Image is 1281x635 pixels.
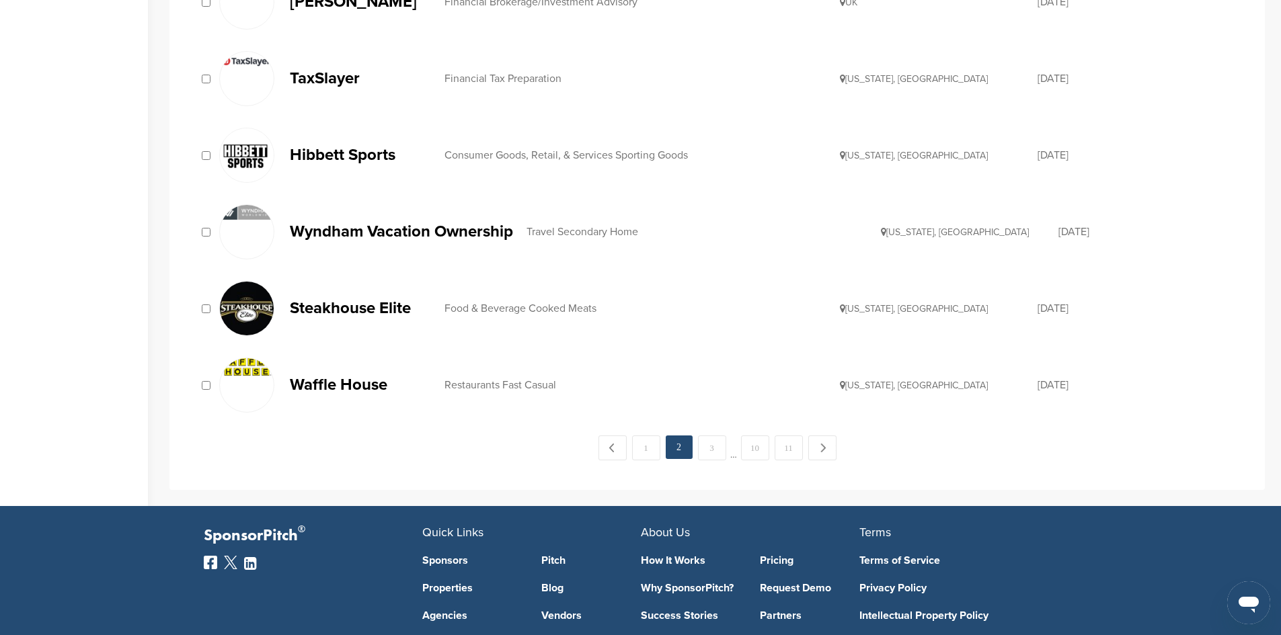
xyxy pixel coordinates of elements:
p: Waffle House [290,376,431,393]
div: Food & Beverage Cooked Meats [444,303,840,314]
a: 3 [698,435,726,460]
span: ® [298,521,305,538]
div: [US_STATE], [GEOGRAPHIC_DATA] [840,74,1038,84]
span: Quick Links [422,525,483,540]
span: About Us [641,525,690,540]
a: Agencies [422,610,522,621]
img: Data [220,205,274,220]
a: Privacy Policy [859,583,1058,593]
div: [DATE] [1038,73,1235,84]
a: 1 [632,435,660,460]
a: Terms of Service [859,555,1058,566]
iframe: Button to launch messaging window [1227,581,1270,624]
div: [US_STATE], [GEOGRAPHIC_DATA] [840,304,1038,314]
div: [US_STATE], [GEOGRAPHIC_DATA] [840,151,1038,161]
div: Restaurants Fast Casual [444,380,840,390]
a: Data Wyndham Vacation Ownership Travel Secondary Home [US_STATE], [GEOGRAPHIC_DATA] [DATE] [219,204,1235,259]
div: [DATE] [1038,150,1235,161]
p: SponsorPitch [204,526,422,546]
div: [US_STATE], [GEOGRAPHIC_DATA] [840,380,1038,390]
a: Pitch [541,555,641,566]
a: Properties [422,583,522,593]
p: Wyndham Vacation Ownership [290,223,513,240]
a: Open uri20141112 50798 nbk9lr Hibbett Sports Consumer Goods, Retail, & Services Sporting Goods [U... [219,128,1235,183]
a: Success Stories [641,610,740,621]
a: Data Waffle House Restaurants Fast Casual [US_STATE], [GEOGRAPHIC_DATA] [DATE] [219,357,1235,413]
div: [DATE] [1038,380,1235,390]
a: Intellectual Property Policy [859,610,1058,621]
img: Rycaqlaw 400x400 [220,282,274,335]
div: Travel Secondary Home [527,226,881,237]
a: Why SponsorPitch? [641,583,740,593]
a: ← Previous [598,435,627,460]
img: Screen shot 2017 12 12 at 9.37.42 am [220,52,274,69]
div: [DATE] [1058,226,1236,237]
div: [DATE] [1038,303,1235,314]
a: Sponsors [422,555,522,566]
span: Terms [859,525,891,540]
div: Financial Tax Preparation [444,73,840,84]
a: Pricing [760,555,859,566]
a: 11 [775,435,803,460]
img: Twitter [224,556,237,569]
div: Consumer Goods, Retail, & Services Sporting Goods [444,150,840,161]
p: Hibbett Sports [290,146,431,163]
img: Open uri20141112 50798 nbk9lr [220,128,274,183]
a: Screen shot 2017 12 12 at 9.37.42 am TaxSlayer Financial Tax Preparation [US_STATE], [GEOGRAPHIC_... [219,51,1235,106]
a: 10 [741,435,769,460]
a: How It Works [641,555,740,566]
a: Vendors [541,610,641,621]
a: Blog [541,583,641,593]
a: Next → [808,435,837,460]
p: TaxSlayer [290,70,431,87]
p: Steakhouse Elite [290,300,431,316]
img: Data [220,358,274,376]
div: [US_STATE], [GEOGRAPHIC_DATA] [881,227,1058,237]
a: Request Demo [760,583,859,593]
span: … [730,435,737,460]
img: Facebook [204,556,217,569]
a: Partners [760,610,859,621]
a: Rycaqlaw 400x400 Steakhouse Elite Food & Beverage Cooked Meats [US_STATE], [GEOGRAPHIC_DATA] [DATE] [219,281,1235,336]
em: 2 [666,435,693,459]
